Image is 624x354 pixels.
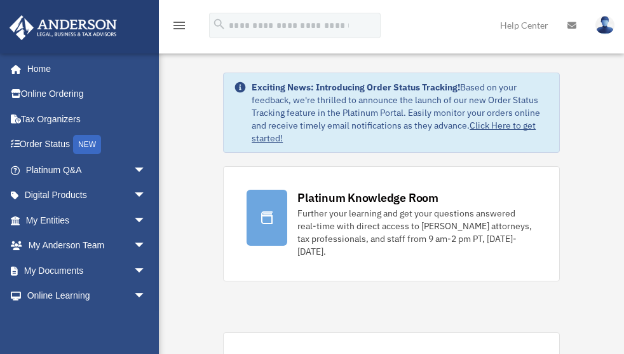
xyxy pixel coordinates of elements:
[133,283,159,309] span: arrow_drop_down
[595,16,614,34] img: User Pic
[9,56,159,81] a: Home
[9,258,165,283] a: My Documentsarrow_drop_down
[9,157,165,183] a: Platinum Q&Aarrow_drop_down
[297,207,536,258] div: Further your learning and get your questions answered real-time with direct access to [PERSON_NAM...
[223,166,560,281] a: Platinum Knowledge Room Further your learning and get your questions answered real-time with dire...
[9,106,165,132] a: Tax Organizers
[133,308,159,334] span: arrow_drop_down
[172,18,187,33] i: menu
[252,81,549,145] div: Based on your feedback, we're thrilled to announce the launch of our new Order Status Tracking fe...
[172,22,187,33] a: menu
[9,233,165,258] a: My Anderson Teamarrow_drop_down
[133,157,159,183] span: arrow_drop_down
[133,258,159,284] span: arrow_drop_down
[9,183,165,208] a: Digital Productsarrow_drop_down
[9,308,165,334] a: Billingarrow_drop_down
[297,190,438,206] div: Platinum Knowledge Room
[212,17,226,31] i: search
[133,183,159,209] span: arrow_drop_down
[133,233,159,259] span: arrow_drop_down
[6,15,121,40] img: Anderson Advisors Platinum Portal
[73,135,101,154] div: NEW
[252,81,460,93] strong: Exciting News: Introducing Order Status Tracking!
[9,283,165,309] a: Online Learningarrow_drop_down
[9,132,165,158] a: Order StatusNEW
[9,81,165,107] a: Online Ordering
[252,120,536,144] a: Click Here to get started!
[9,208,165,233] a: My Entitiesarrow_drop_down
[133,208,159,234] span: arrow_drop_down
